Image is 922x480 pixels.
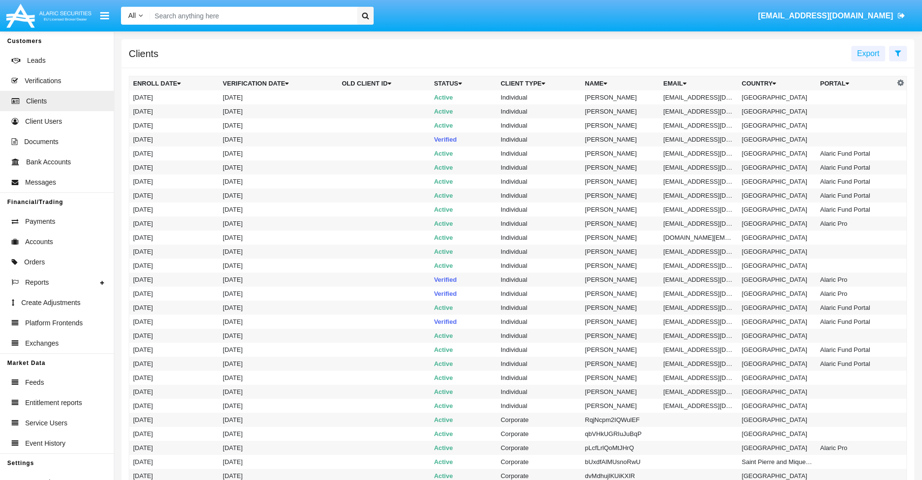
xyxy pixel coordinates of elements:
td: Alaric Pro [816,273,894,287]
td: [DATE] [219,231,338,245]
td: [DATE] [129,104,219,118]
td: [DATE] [129,217,219,231]
td: [PERSON_NAME] [581,203,660,217]
button: Export [851,46,885,61]
td: [DATE] [219,203,338,217]
td: Individual [497,385,581,399]
td: Individual [497,245,581,259]
th: Verification date [219,76,338,91]
td: [DATE] [129,132,219,146]
td: [EMAIL_ADDRESS][DOMAIN_NAME] [660,203,738,217]
th: Status [430,76,497,91]
td: Active [430,427,497,441]
td: Active [430,441,497,455]
td: [GEOGRAPHIC_DATA] [738,315,816,329]
td: [GEOGRAPHIC_DATA] [738,301,816,315]
td: [DATE] [129,175,219,189]
td: [DATE] [129,160,219,175]
td: [PERSON_NAME] [581,132,660,146]
td: [EMAIL_ADDRESS][DOMAIN_NAME] [660,132,738,146]
td: [DATE] [219,357,338,371]
td: [PERSON_NAME] [581,301,660,315]
td: Individual [497,329,581,343]
a: [EMAIL_ADDRESS][DOMAIN_NAME] [754,2,910,29]
td: Corporate [497,427,581,441]
td: Individual [497,343,581,357]
td: [DATE] [129,90,219,104]
span: [EMAIL_ADDRESS][DOMAIN_NAME] [758,12,893,20]
span: Reports [25,277,49,288]
td: Individual [497,160,581,175]
td: [DATE] [129,301,219,315]
td: [EMAIL_ADDRESS][DOMAIN_NAME] [660,259,738,273]
span: Export [857,49,879,58]
td: Active [430,455,497,469]
td: [PERSON_NAME] [581,371,660,385]
td: Individual [497,371,581,385]
td: [DATE] [219,245,338,259]
td: [PERSON_NAME] [581,329,660,343]
td: [DATE] [219,427,338,441]
td: Alaric Pro [816,441,894,455]
td: Individual [497,357,581,371]
td: [DATE] [219,413,338,427]
td: [EMAIL_ADDRESS][DOMAIN_NAME] [660,343,738,357]
td: [DATE] [129,329,219,343]
span: Documents [24,137,59,147]
td: [EMAIL_ADDRESS][DOMAIN_NAME] [660,245,738,259]
td: [GEOGRAPHIC_DATA] [738,104,816,118]
td: [DATE] [129,343,219,357]
td: [EMAIL_ADDRESS][DOMAIN_NAME] [660,287,738,301]
td: Corporate [497,455,581,469]
td: [GEOGRAPHIC_DATA] [738,118,816,132]
td: [DATE] [219,273,338,287]
td: [PERSON_NAME] [581,160,660,175]
td: [EMAIL_ADDRESS][DOMAIN_NAME] [660,90,738,104]
td: Alaric Fund Portal [816,146,894,160]
td: Alaric Fund Portal [816,203,894,217]
td: [DATE] [219,301,338,315]
td: [EMAIL_ADDRESS][DOMAIN_NAME] [660,329,738,343]
span: Leads [27,56,45,66]
th: Name [581,76,660,91]
span: Exchanges [25,338,59,349]
td: [DATE] [129,245,219,259]
td: Individual [497,287,581,301]
td: Alaric Fund Portal [816,189,894,203]
td: Verified [430,287,497,301]
td: Individual [497,203,581,217]
td: [PERSON_NAME] [581,104,660,118]
td: Individual [497,175,581,189]
span: Feeds [25,378,44,388]
td: qbVHkUGRIuJuBqP [581,427,660,441]
td: [EMAIL_ADDRESS][DOMAIN_NAME] [660,315,738,329]
span: Entitlement reports [25,398,82,408]
td: [GEOGRAPHIC_DATA] [738,245,816,259]
td: [PERSON_NAME] [581,315,660,329]
td: [GEOGRAPHIC_DATA] [738,132,816,146]
td: [PERSON_NAME] [581,189,660,203]
td: [DATE] [219,343,338,357]
td: [DATE] [219,189,338,203]
td: [PERSON_NAME] [581,343,660,357]
td: [PERSON_NAME] [581,90,660,104]
td: [PERSON_NAME] [581,245,660,259]
td: [EMAIL_ADDRESS][DOMAIN_NAME] [660,175,738,189]
td: [DATE] [219,118,338,132]
td: Alaric Fund Portal [816,160,894,175]
td: [DATE] [129,259,219,273]
td: [EMAIL_ADDRESS][DOMAIN_NAME] [660,385,738,399]
td: [DATE] [129,399,219,413]
td: [EMAIL_ADDRESS][DOMAIN_NAME] [660,104,738,118]
span: Messages [25,177,56,188]
td: Corporate [497,413,581,427]
td: [PERSON_NAME] [581,399,660,413]
td: Active [430,371,497,385]
td: [GEOGRAPHIC_DATA] [738,217,816,231]
td: [DATE] [129,273,219,287]
td: [PERSON_NAME] [581,357,660,371]
td: Individual [497,132,581,146]
td: [GEOGRAPHIC_DATA] [738,273,816,287]
td: Active [430,385,497,399]
td: Alaric Fund Portal [816,315,894,329]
